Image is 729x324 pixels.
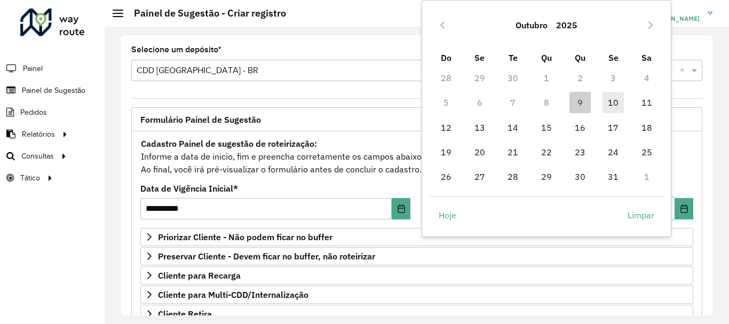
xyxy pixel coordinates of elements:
[597,164,630,189] td: 31
[23,63,43,74] span: Painel
[575,52,585,63] span: Qu
[20,107,47,118] span: Pedidos
[496,164,530,189] td: 28
[463,66,496,90] td: 29
[435,117,457,138] span: 12
[630,140,664,164] td: 25
[123,7,286,19] h2: Painel de Sugestão - Criar registro
[158,290,308,299] span: Cliente para Multi-CDD/Internalização
[430,90,463,115] td: 5
[474,52,485,63] span: Se
[463,90,496,115] td: 6
[597,66,630,90] td: 3
[430,66,463,90] td: 28
[158,252,375,260] span: Preservar Cliente - Devem ficar no buffer, não roteirizar
[569,166,591,187] span: 30
[141,138,317,149] strong: Cadastro Painel de sugestão de roteirização:
[597,140,630,164] td: 24
[675,198,693,219] button: Choose Date
[140,305,693,323] a: Cliente Retira
[630,115,664,140] td: 18
[630,66,664,90] td: 4
[530,66,564,90] td: 1
[502,166,524,187] span: 28
[140,137,693,176] div: Informe a data de inicio, fim e preencha corretamente os campos abaixo. Ao final, você irá pré-vi...
[463,164,496,189] td: 27
[536,117,557,138] span: 15
[552,12,582,38] button: Choose Year
[469,141,490,163] span: 20
[140,286,693,304] a: Cliente para Multi-CDD/Internalização
[430,164,463,189] td: 26
[536,141,557,163] span: 22
[642,17,659,34] button: Next Month
[439,209,456,222] span: Hoje
[140,182,238,195] label: Data de Vigência Inicial
[641,52,652,63] span: Sa
[530,115,564,140] td: 15
[569,141,591,163] span: 23
[496,90,530,115] td: 7
[140,247,693,265] a: Preservar Cliente - Devem ficar no buffer, não roteirizar
[435,141,457,163] span: 19
[530,140,564,164] td: 22
[430,115,463,140] td: 12
[140,115,261,124] span: Formulário Painel de Sugestão
[630,90,664,115] td: 11
[131,43,221,56] label: Selecione um depósito
[569,92,591,113] span: 9
[636,92,657,113] span: 11
[603,117,624,138] span: 17
[430,204,465,226] button: Hoje
[21,151,54,162] span: Consultas
[597,115,630,140] td: 17
[603,92,624,113] span: 10
[530,90,564,115] td: 8
[636,141,657,163] span: 25
[469,117,490,138] span: 13
[158,271,241,280] span: Cliente para Recarga
[392,198,410,219] button: Choose Date
[469,166,490,187] span: 27
[22,85,85,96] span: Painel de Sugestão
[619,204,663,226] button: Limpar
[511,12,552,38] button: Choose Month
[140,266,693,285] a: Cliente para Recarga
[496,140,530,164] td: 21
[158,310,212,318] span: Cliente Retira
[603,141,624,163] span: 24
[569,117,591,138] span: 16
[608,52,619,63] span: Se
[541,52,552,63] span: Qu
[463,115,496,140] td: 13
[430,140,463,164] td: 19
[563,140,597,164] td: 23
[502,141,524,163] span: 21
[140,228,693,246] a: Priorizar Cliente - Não podem ficar no buffer
[563,115,597,140] td: 16
[563,90,597,115] td: 9
[603,166,624,187] span: 31
[530,164,564,189] td: 29
[435,166,457,187] span: 26
[628,209,654,222] span: Limpar
[496,115,530,140] td: 14
[509,52,518,63] span: Te
[158,233,332,241] span: Priorizar Cliente - Não podem ficar no buffer
[441,52,451,63] span: Do
[22,129,55,140] span: Relatórios
[502,117,524,138] span: 14
[463,140,496,164] td: 20
[630,164,664,189] td: 1
[563,66,597,90] td: 2
[20,172,40,184] span: Tático
[680,64,689,77] span: Clear all
[434,17,451,34] button: Previous Month
[496,66,530,90] td: 30
[563,164,597,189] td: 30
[536,166,557,187] span: 29
[636,117,657,138] span: 18
[597,90,630,115] td: 10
